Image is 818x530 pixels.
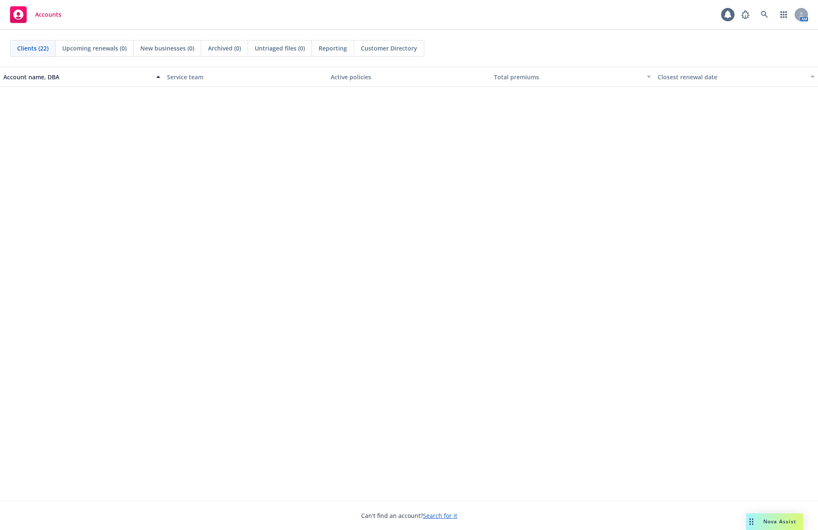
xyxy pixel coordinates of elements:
[756,6,773,23] a: Search
[763,518,796,525] span: Nova Assist
[423,512,457,520] a: Search for it
[17,44,48,53] span: Clients (22)
[35,11,61,18] span: Accounts
[746,513,757,530] div: Drag to move
[737,6,754,23] a: Report a Bug
[327,67,491,87] button: Active policies
[319,44,347,53] span: Reporting
[164,67,327,87] button: Service team
[331,73,488,81] div: Active policies
[255,44,305,53] span: Untriaged files (0)
[7,3,65,26] a: Accounts
[140,44,194,53] span: New businesses (0)
[746,513,803,530] button: Nova Assist
[167,73,324,81] div: Service team
[775,6,792,23] a: Switch app
[494,73,642,81] div: Total premiums
[361,511,457,520] span: Can't find an account?
[62,44,127,53] span: Upcoming renewals (0)
[3,73,151,81] div: Account name, DBA
[491,67,654,87] button: Total premiums
[361,44,417,53] span: Customer Directory
[654,67,818,87] button: Closest renewal date
[658,73,805,81] div: Closest renewal date
[208,44,241,53] span: Archived (0)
